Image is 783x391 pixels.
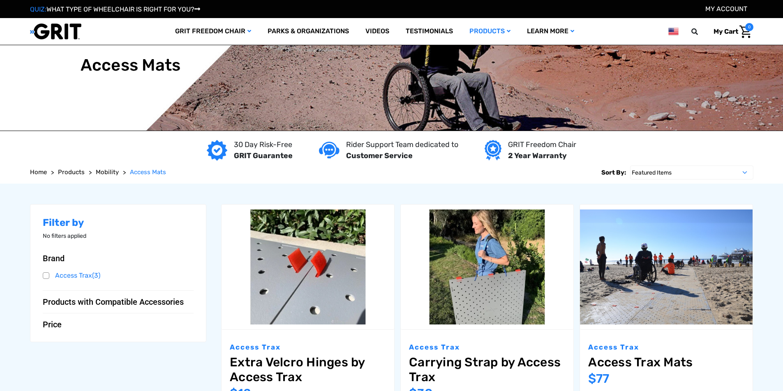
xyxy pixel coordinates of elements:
[43,253,194,263] button: Brand
[601,166,626,179] label: Sort By:
[357,18,397,45] a: Videos
[230,355,386,384] a: Extra Velcro Hinges by Access Trax,$12.00
[234,139,293,150] p: 30 Day Risk-Free
[401,205,573,330] a: Carrying Strap by Access Trax,$30.00
[58,168,85,177] a: Products
[92,271,100,279] span: (3)
[43,297,194,307] button: Products with Compatible Accessories
[30,168,47,176] span: Home
[409,355,565,384] a: Carrying Strap by Access Trax,$30.00
[668,26,678,37] img: us.png
[81,55,181,75] h1: Access Mats
[96,168,119,176] span: Mobility
[222,205,394,330] a: Extra Velcro Hinges by Access Trax,$12.00
[580,209,753,324] img: Access Trax Mats
[397,18,461,45] a: Testimonials
[30,5,46,13] span: QUIZ:
[30,23,81,40] img: GRIT All-Terrain Wheelchair and Mobility Equipment
[43,253,65,263] span: Brand
[30,168,47,177] a: Home
[43,217,194,229] h2: Filter by
[588,342,744,353] p: Access Trax
[30,5,200,13] a: QUIZ:WHAT TYPE OF WHEELCHAIR IS RIGHT FOR YOU?
[745,23,753,31] span: 0
[130,168,166,177] a: Access Mats
[43,269,194,282] a: Access Trax(3)
[230,342,386,353] p: Access Trax
[43,232,194,240] p: No filters applied
[43,320,62,329] span: Price
[346,139,458,150] p: Rider Support Team dedicated to
[401,209,573,324] img: Carrying Strap by Access Trax
[222,209,394,324] img: Extra Velcro Hinges by Access Trax
[519,18,582,45] a: Learn More
[130,168,166,176] span: Access Mats
[43,320,194,329] button: Price
[58,168,85,176] span: Products
[409,342,565,353] p: Access Trax
[485,140,501,161] img: Year warranty
[43,297,184,307] span: Products with Compatible Accessories
[259,18,357,45] a: Parks & Organizations
[346,151,413,160] strong: Customer Service
[319,142,340,159] img: Customer service
[588,371,609,386] span: $77
[714,28,738,35] span: My Cart
[707,23,753,40] a: Cart with 0 items
[461,18,519,45] a: Products
[580,205,753,330] a: Access Trax Mats,$77.00
[739,25,751,38] img: Cart
[167,18,259,45] a: GRIT Freedom Chair
[705,5,747,13] a: Account
[695,23,707,40] input: Search
[508,151,567,160] strong: 2 Year Warranty
[234,151,293,160] strong: GRIT Guarantee
[96,168,119,177] a: Mobility
[207,140,227,161] img: GRIT Guarantee
[508,139,576,150] p: GRIT Freedom Chair
[588,355,744,370] a: Access Trax Mats,$77.00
